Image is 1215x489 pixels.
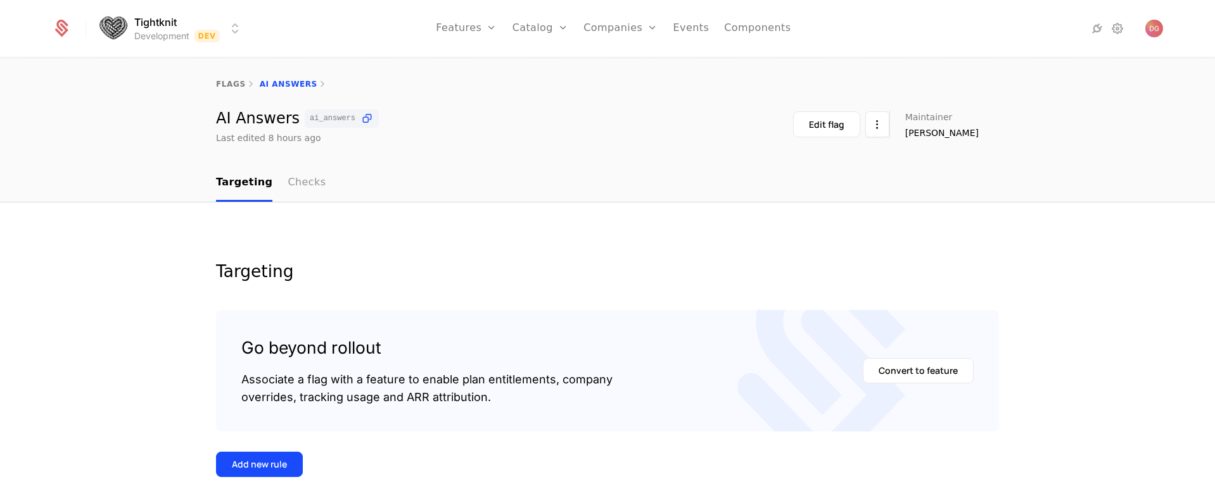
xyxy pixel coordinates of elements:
button: Select environment [101,15,243,42]
a: Targeting [216,164,272,202]
a: Settings [1110,21,1125,36]
img: Tightknit [98,13,128,44]
div: Last edited 8 hours ago [216,132,321,144]
a: Integrations [1090,21,1105,36]
span: [PERSON_NAME] [905,127,979,139]
div: Associate a flag with a feature to enable plan entitlements, company overrides, tracking usage an... [241,371,613,406]
span: Dev [194,30,220,42]
button: Convert to feature [863,358,974,383]
a: flags [216,80,246,89]
div: Edit flag [809,118,844,131]
div: Development [134,30,189,42]
span: Tightknit [134,15,177,30]
ul: Choose Sub Page [216,164,326,202]
span: ai_answers [310,115,355,122]
img: Danny Gomes [1145,20,1163,37]
nav: Main [216,164,999,202]
div: Targeting [216,263,999,280]
div: AI Answers [216,109,379,128]
button: Open user button [1145,20,1163,37]
a: Checks [288,164,326,202]
span: Maintainer [905,113,953,121]
div: Add new rule [232,458,287,471]
button: Edit flag [793,111,860,137]
button: Add new rule [216,452,303,477]
div: Go beyond rollout [241,335,613,361]
button: Select action [865,111,889,137]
